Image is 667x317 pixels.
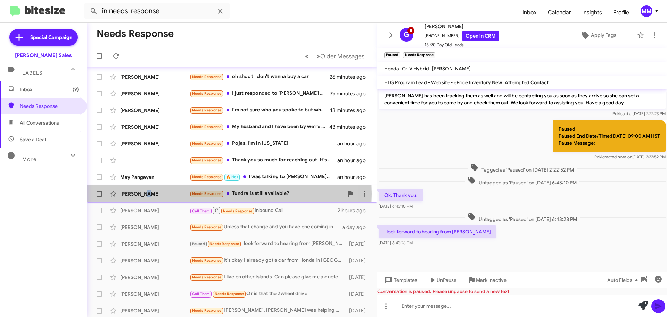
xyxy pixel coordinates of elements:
[20,136,46,143] span: Save a Deal
[517,2,542,23] a: Inbox
[120,107,190,114] div: [PERSON_NAME]
[330,107,371,114] div: 43 minutes ago
[223,209,253,213] span: Needs Response
[462,31,499,41] a: Open in CRM
[120,73,190,80] div: [PERSON_NAME]
[190,89,330,97] div: I just responded to [PERSON_NAME] on this.
[377,274,423,286] button: Templates
[337,174,371,181] div: an hour ago
[209,241,239,246] span: Needs Response
[190,256,346,264] div: It's okay I already got a car from Honda in [GEOGRAPHIC_DATA] crv
[402,65,429,72] span: Cr-V Hybrid
[190,307,346,315] div: [PERSON_NAME], [PERSON_NAME] was helping me with the car. Last I checked he was seeing when the C...
[591,29,616,41] span: Apply Tags
[316,52,320,61] span: »
[465,213,580,223] span: Untagged as 'Paused' on [DATE] 6:43:28 PM
[192,225,222,229] span: Needs Response
[542,2,577,23] a: Calendar
[337,157,371,164] div: an hour ago
[226,175,238,179] span: 🔥 Hot
[215,292,244,296] span: Needs Response
[192,292,210,296] span: Call Them
[192,141,222,146] span: Needs Response
[404,29,409,40] span: G
[190,190,344,198] div: Tundra is still available?
[423,274,462,286] button: UnPause
[15,52,72,59] div: [PERSON_NAME] Sales
[379,89,666,109] p: [PERSON_NAME] has been tracking them as well and will be contacting you as soon as they arrive so...
[190,73,330,81] div: oh shoot I don't wanna buy a car
[620,111,633,116] span: said at
[120,124,190,130] div: [PERSON_NAME]
[305,52,308,61] span: «
[190,123,330,131] div: My husband and I have been by we're dealing with [PERSON_NAME]. Thank you
[120,307,190,314] div: [PERSON_NAME]
[192,158,222,163] span: Needs Response
[192,308,222,313] span: Needs Response
[602,154,632,159] span: created note on
[120,174,190,181] div: May Pangayan
[30,34,72,41] span: Special Campaign
[22,156,36,163] span: More
[120,224,190,231] div: [PERSON_NAME]
[577,2,608,23] a: Insights
[437,274,456,286] span: UnPause
[403,52,435,58] small: Needs Response
[22,70,42,76] span: Labels
[379,240,413,245] span: [DATE] 6:43:28 PM
[190,273,346,281] div: I live on other islands. Can please give me a quote for Honda civic lx
[342,224,371,231] div: a day ago
[607,274,641,286] span: Auto Fields
[190,173,337,181] div: I was talking to [PERSON_NAME]..
[379,204,413,209] span: [DATE] 6:43:10 PM
[384,52,400,58] small: Paused
[192,241,205,246] span: Paused
[120,190,190,197] div: [PERSON_NAME]
[190,223,342,231] div: Unless that change and you have one coming in
[462,274,512,286] button: Mark Inactive
[192,258,222,263] span: Needs Response
[9,29,78,46] a: Special Campaign
[377,288,667,295] div: Conversation is paused. Please unpause to send a new text
[300,49,313,63] button: Previous
[120,240,190,247] div: [PERSON_NAME]
[192,125,222,129] span: Needs Response
[468,163,577,173] span: Tagged as 'Paused' on [DATE] 2:22:52 PM
[190,140,337,148] div: Pojas, I'm in [US_STATE]
[190,290,346,298] div: Or is that the 2wheel drive
[384,65,399,72] span: Honda
[120,257,190,264] div: [PERSON_NAME]
[476,274,507,286] span: Mark Inactive
[192,275,222,279] span: Needs Response
[97,28,174,39] h1: Needs Response
[346,274,371,281] div: [DATE]
[608,2,635,23] a: Profile
[120,291,190,298] div: [PERSON_NAME]
[190,206,338,215] div: Inbound Call
[346,291,371,298] div: [DATE]
[432,65,471,72] span: [PERSON_NAME]
[190,240,346,248] div: I look forward to hearing from [PERSON_NAME]
[20,86,79,93] span: Inbox
[192,175,222,179] span: Needs Response
[612,111,666,116] span: Poki [DATE] 2:22:23 PM
[73,86,79,93] span: (9)
[120,90,190,97] div: [PERSON_NAME]
[641,5,652,17] div: MM
[337,140,371,147] div: an hour ago
[301,49,369,63] nav: Page navigation example
[312,49,369,63] button: Next
[562,29,634,41] button: Apply Tags
[505,79,549,86] span: Attempted Contact
[346,240,371,247] div: [DATE]
[379,189,423,201] p: Ok. Thank you.
[383,274,417,286] span: Templates
[192,209,210,213] span: Call Them
[192,91,222,96] span: Needs Response
[602,274,646,286] button: Auto Fields
[120,274,190,281] div: [PERSON_NAME]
